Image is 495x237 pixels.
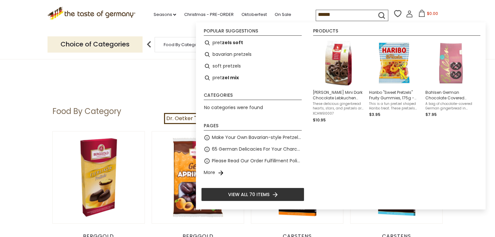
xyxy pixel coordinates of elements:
[204,123,302,131] li: Pages
[164,42,201,47] a: Food By Category
[313,40,364,123] a: [PERSON_NAME] Mini Dark Chocolate Lebkuchen Hearts, Stars, and Pretzels, 14 ozThese delicious gin...
[201,37,304,49] li: pretzels soft
[274,11,291,18] a: On Sale
[313,90,364,101] span: [PERSON_NAME] Mini Dark Chocolate Lebkuchen Hearts, Stars, and Pretzels, 14 oz
[369,112,380,117] span: $3.95
[313,117,326,123] span: $10.95
[204,93,302,100] li: Categories
[366,37,423,126] li: Haribo "Sweet Pretzels" Fruity Gummies, 175g - made in Germany, 175 g
[369,102,420,111] span: This is a fun pretzel shaped Haribo treat. These pretzels come in 4 fruit flavors - cherry, orang...
[152,131,244,223] img: Berggold Chocolate Apricot Jelly Pralines, 300g
[196,22,486,209] div: Instant Search Results
[427,11,438,16] span: $0.00
[204,29,302,36] li: Popular suggestions
[201,188,304,201] li: View all 70 items
[369,40,420,123] a: Haribo Suse BrezelnHaribo "Sweet Pretzels" Fruity Gummies, 175g - made in [GEOGRAPHIC_DATA], 175 ...
[184,11,233,18] a: Christmas - PRE-ORDER
[212,134,302,141] a: Make Your Own Bavarian-style Pretzel at Home
[425,90,476,101] span: Bahlsen German Chocolate Covered Gingerbread Pretzels, 7.9 oz
[48,36,143,52] p: Choice of Categories
[423,37,479,126] li: Bahlsen German Chocolate Covered Gingerbread Pretzels, 7.9 oz
[241,11,267,18] a: Oktoberfest
[228,191,269,198] span: View all 70 items
[153,11,176,18] a: Seasons
[143,38,156,51] img: previous arrow
[222,39,243,46] b: zels soft
[201,132,304,143] li: Make Your Own Bavarian-style Pretzel at Home
[201,167,304,179] li: More
[201,143,304,155] li: 65 German Delicacies For Your Charcuterie Board
[212,157,302,165] a: Please Read Our Order Fulfillment Policies
[201,72,304,84] li: pretzel mix
[204,104,263,111] span: No categories were found
[371,40,418,87] img: Haribo Suse Brezeln
[164,113,331,124] a: Dr. Oetker "Apfel-Puefferchen" Apple Popover Dessert Mix 152g
[201,49,304,60] li: bavarian pretzels
[369,90,420,101] span: Haribo "Sweet Pretzels" Fruity Gummies, 175g - made in [GEOGRAPHIC_DATA], 175 g
[313,29,480,36] li: Products
[222,74,239,81] b: zel mix
[201,60,304,72] li: soft pretzels
[52,106,121,116] h1: Food By Category
[425,112,437,117] span: $7.95
[212,145,302,153] a: 65 German Delicacies For Your Charcuterie Board
[313,111,364,116] span: XCHWEI0007
[53,131,145,223] img: Berggold Eggnog Liquor Pralines, 100g
[310,37,366,126] li: Weiss Mini Dark Chocolate Lebkuchen Hearts, Stars, and Pretzels, 14 oz
[414,10,442,19] button: $0.00
[425,40,476,123] a: Bahlsen German Chocolate Covered Gingerbread Pretzels, 7.9 ozA bag of chocolate-covered German gi...
[201,155,304,167] li: Please Read Our Order Fulfillment Policies
[425,102,476,111] span: A bag of chocolate-covered German gingerbread in decorative pretzel shapes. From [GEOGRAPHIC_DATA...
[313,102,364,111] span: These delicious gingerbread hearts, stars, and pretzels are covered with a silky dark chocolate c...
